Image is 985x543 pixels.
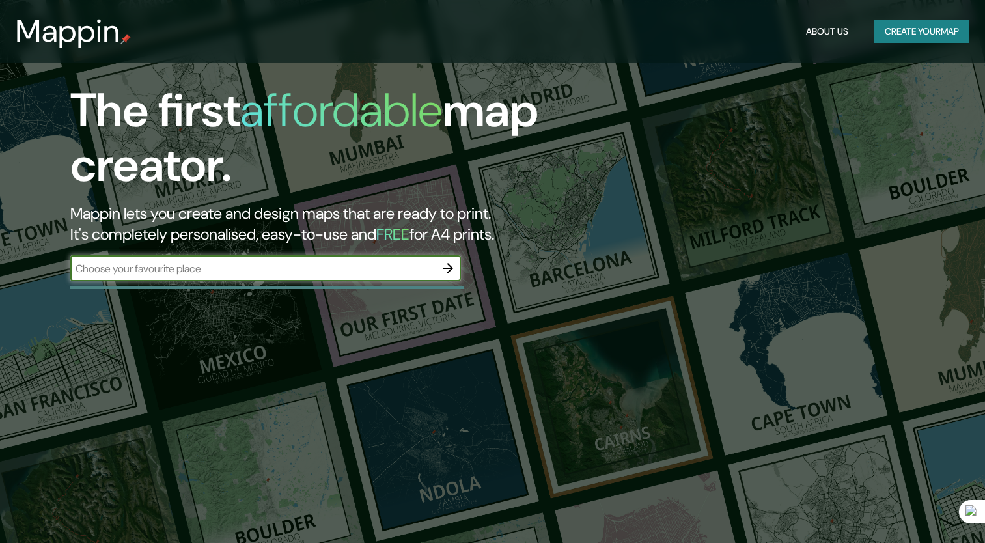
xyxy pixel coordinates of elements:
[70,261,435,276] input: Choose your favourite place
[120,34,131,44] img: mappin-pin
[801,20,853,44] button: About Us
[376,224,409,244] h5: FREE
[70,203,563,245] h2: Mappin lets you create and design maps that are ready to print. It's completely personalised, eas...
[16,13,120,49] h3: Mappin
[874,20,969,44] button: Create yourmap
[240,80,443,141] h1: affordable
[70,83,563,203] h1: The first map creator.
